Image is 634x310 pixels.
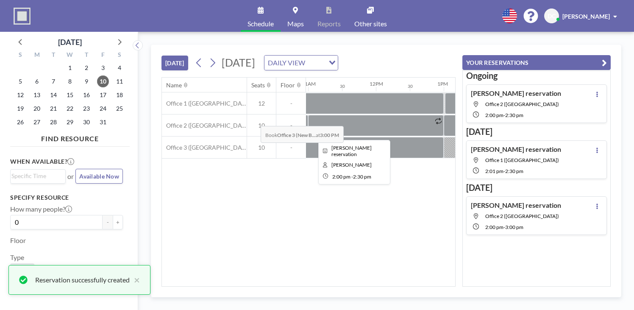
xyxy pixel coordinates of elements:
[64,116,76,128] span: Wednesday, October 29, 2025
[47,75,59,87] span: Tuesday, October 7, 2025
[97,89,109,101] span: Friday, October 17, 2025
[266,57,307,68] span: DAILY VIEW
[247,20,274,27] span: Schedule
[308,57,324,68] input: Search for option
[45,50,62,61] div: T
[505,224,523,230] span: 3:00 PM
[466,182,607,193] h3: [DATE]
[408,84,413,89] div: 30
[485,112,503,118] span: 2:00 PM
[114,75,125,87] span: Saturday, October 11, 2025
[247,144,276,151] span: 10
[31,89,43,101] span: Monday, October 13, 2025
[353,173,371,180] span: 2:30 PM
[351,173,353,180] span: -
[331,145,372,157] span: Davis's reservation
[462,55,611,70] button: YOUR RESERVATIONS
[277,132,316,138] b: Office 3 (New B...
[287,20,304,27] span: Maps
[485,213,559,219] span: Office 2 (New Building)
[485,224,503,230] span: 2:00 PM
[113,215,123,229] button: +
[485,168,503,174] span: 2:01 PM
[320,132,339,138] b: 3:00 PM
[162,122,247,129] span: Office 2 ([GEOGRAPHIC_DATA])
[222,56,255,69] span: [DATE]
[562,13,610,20] span: [PERSON_NAME]
[466,126,607,137] h3: [DATE]
[10,131,130,143] h4: FIND RESOURCE
[281,81,295,89] div: Floor
[276,144,306,151] span: -
[130,275,140,285] button: close
[354,20,387,27] span: Other sites
[503,168,505,174] span: -
[81,62,92,74] span: Thursday, October 2, 2025
[471,201,561,209] h4: [PERSON_NAME] reservation
[505,168,523,174] span: 2:30 PM
[317,20,341,27] span: Reports
[78,50,95,61] div: T
[103,215,113,229] button: -
[81,89,92,101] span: Thursday, October 16, 2025
[466,70,607,81] h3: Ongoing
[166,81,182,89] div: Name
[276,100,306,107] span: -
[251,81,265,89] div: Seats
[264,56,338,70] div: Search for option
[14,89,26,101] span: Sunday, October 12, 2025
[302,81,316,87] div: 11AM
[11,171,61,181] input: Search for option
[162,144,247,151] span: Office 3 ([GEOGRAPHIC_DATA])
[114,89,125,101] span: Saturday, October 18, 2025
[503,224,505,230] span: -
[505,112,523,118] span: 2:30 PM
[97,62,109,74] span: Friday, October 3, 2025
[79,173,119,180] span: Available Now
[485,101,559,107] span: Office 2 (New Building)
[35,275,130,285] div: Reservation successfully created
[14,116,26,128] span: Sunday, October 26, 2025
[75,169,123,184] button: Available Now
[81,103,92,115] span: Thursday, October 23, 2025
[97,116,109,128] span: Friday, October 31, 2025
[114,62,125,74] span: Saturday, October 4, 2025
[471,89,561,98] h4: [PERSON_NAME] reservation
[11,170,65,182] div: Search for option
[47,89,59,101] span: Tuesday, October 14, 2025
[31,116,43,128] span: Monday, October 27, 2025
[261,126,344,143] span: Book at
[162,100,247,107] span: Office 1 ([GEOGRAPHIC_DATA])
[114,103,125,115] span: Saturday, October 25, 2025
[503,112,505,118] span: -
[331,162,372,168] span: Davis Crouch
[81,75,92,87] span: Thursday, October 9, 2025
[97,103,109,115] span: Friday, October 24, 2025
[64,62,76,74] span: Wednesday, October 1, 2025
[161,56,188,70] button: [DATE]
[471,145,561,154] h4: [PERSON_NAME] reservation
[10,205,72,213] label: How many people?
[64,89,76,101] span: Wednesday, October 15, 2025
[276,122,306,129] span: -
[64,75,76,87] span: Wednesday, October 8, 2025
[10,194,123,201] h3: Specify resource
[95,50,111,61] div: F
[67,172,74,181] span: or
[247,122,276,129] span: 10
[370,81,383,87] div: 12PM
[31,75,43,87] span: Monday, October 6, 2025
[111,50,128,61] div: S
[340,84,345,89] div: 30
[14,8,31,25] img: organization-logo
[62,50,78,61] div: W
[247,100,276,107] span: 12
[10,253,24,262] label: Type
[485,157,559,163] span: Office 1 (New Building)
[81,116,92,128] span: Thursday, October 30, 2025
[31,103,43,115] span: Monday, October 20, 2025
[14,103,26,115] span: Sunday, October 19, 2025
[437,81,448,87] div: 1PM
[548,12,556,20] span: DC
[12,50,29,61] div: S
